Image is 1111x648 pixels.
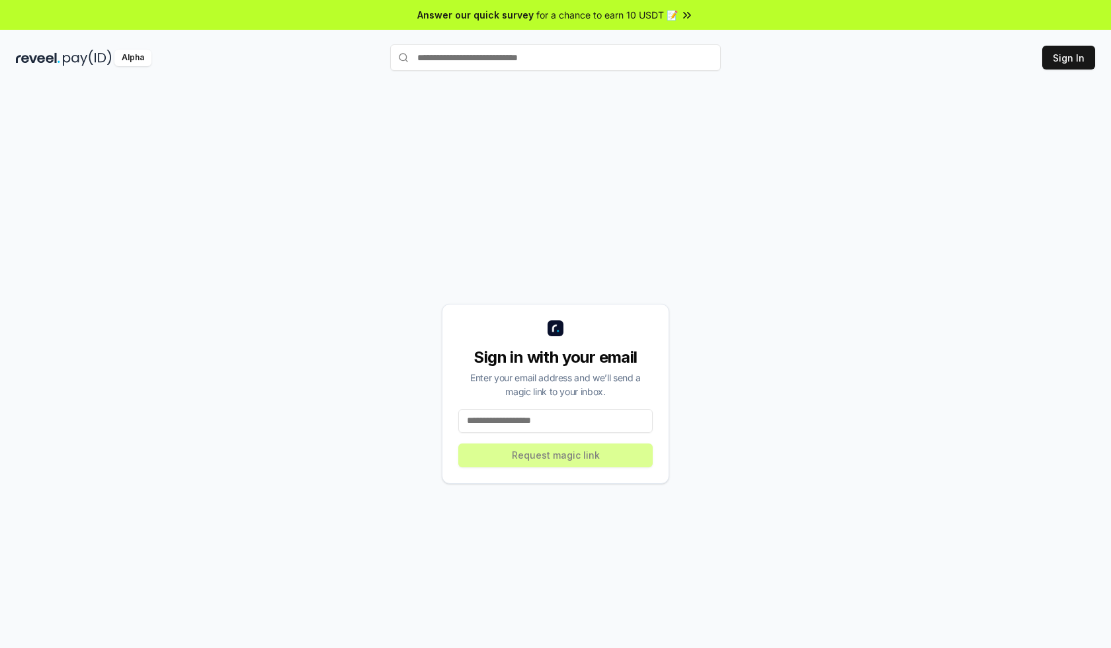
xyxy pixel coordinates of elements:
[536,8,678,22] span: for a chance to earn 10 USDT 📝
[458,371,653,398] div: Enter your email address and we’ll send a magic link to your inbox.
[417,8,534,22] span: Answer our quick survey
[16,50,60,66] img: reveel_dark
[458,347,653,368] div: Sign in with your email
[114,50,151,66] div: Alpha
[548,320,563,336] img: logo_small
[63,50,112,66] img: pay_id
[1042,46,1095,69] button: Sign In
